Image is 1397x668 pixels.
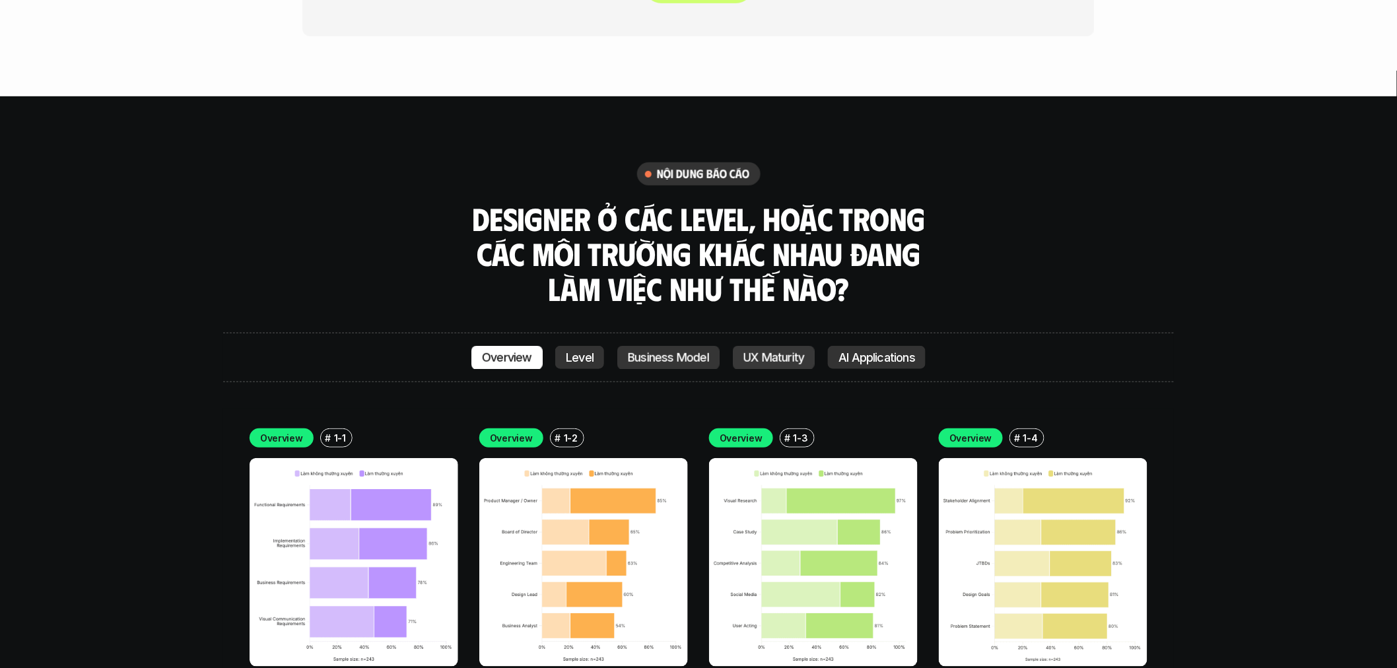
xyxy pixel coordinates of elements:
[555,346,604,370] a: Level
[949,431,992,445] p: Overview
[260,431,303,445] p: Overview
[566,351,594,364] p: Level
[657,166,750,182] h6: nội dung báo cáo
[628,351,709,364] p: Business Model
[482,351,532,364] p: Overview
[743,351,804,364] p: UX Maturity
[733,346,815,370] a: UX Maturity
[1023,431,1038,445] p: 1-4
[471,346,543,370] a: Overview
[838,351,915,364] p: AI Applications
[1015,433,1021,443] h6: #
[467,201,930,306] h3: Designer ở các level, hoặc trong các môi trường khác nhau đang làm việc như thế nào?
[555,433,561,443] h6: #
[564,431,578,445] p: 1-2
[334,431,346,445] p: 1-1
[325,433,331,443] h6: #
[490,431,533,445] p: Overview
[720,431,763,445] p: Overview
[794,431,808,445] p: 1-3
[785,433,791,443] h6: #
[617,346,720,370] a: Business Model
[828,346,926,370] a: AI Applications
